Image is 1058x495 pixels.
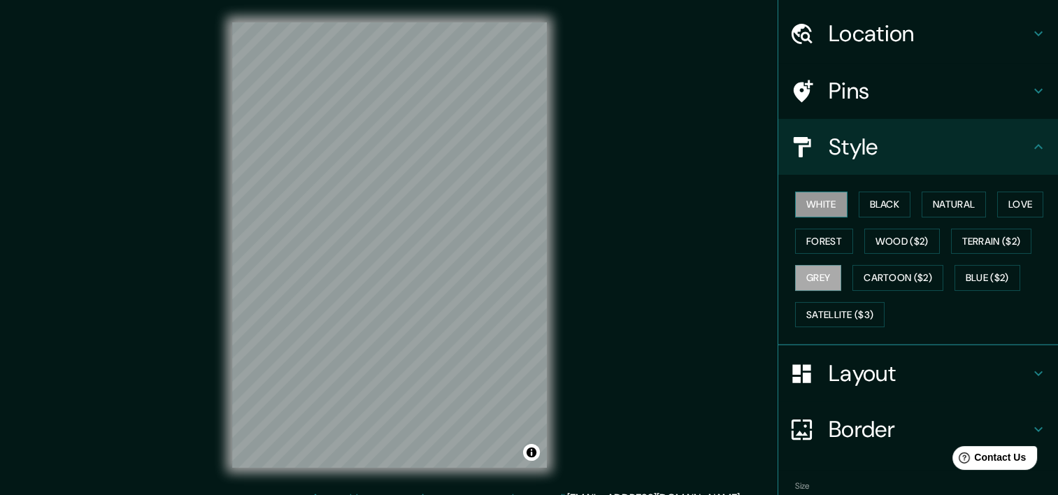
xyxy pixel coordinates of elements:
button: Satellite ($3) [795,302,885,328]
button: Toggle attribution [523,444,540,461]
button: Black [859,192,911,217]
label: Size [795,480,810,492]
button: Blue ($2) [955,265,1020,291]
div: Border [778,401,1058,457]
div: Layout [778,345,1058,401]
h4: Pins [829,77,1030,105]
div: Style [778,119,1058,175]
div: Location [778,6,1058,62]
button: Wood ($2) [864,229,940,254]
canvas: Map [232,22,547,468]
button: Forest [795,229,853,254]
div: Pins [778,63,1058,119]
button: Cartoon ($2) [852,265,943,291]
h4: Location [829,20,1030,48]
button: Love [997,192,1043,217]
button: Terrain ($2) [951,229,1032,254]
iframe: Help widget launcher [934,440,1043,480]
h4: Border [829,415,1030,443]
h4: Style [829,133,1030,161]
button: Grey [795,265,841,291]
button: White [795,192,848,217]
h4: Layout [829,359,1030,387]
button: Natural [922,192,986,217]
